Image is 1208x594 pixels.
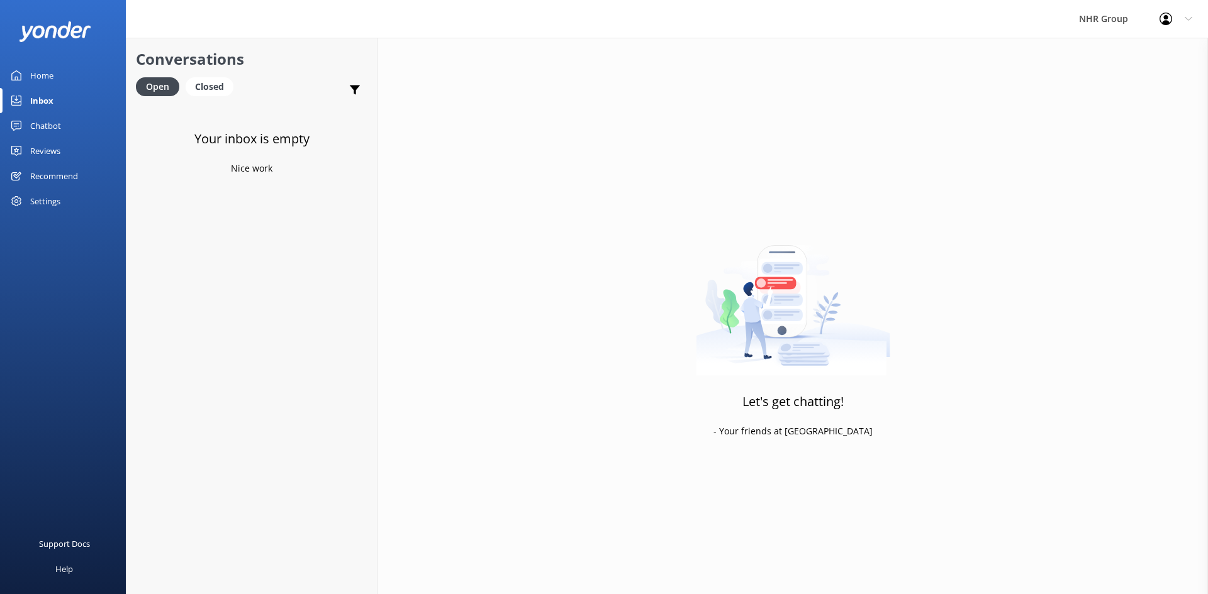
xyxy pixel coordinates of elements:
[186,79,240,93] a: Closed
[231,162,272,175] p: Nice work
[30,63,53,88] div: Home
[186,77,233,96] div: Closed
[696,219,890,376] img: artwork of a man stealing a conversation from at giant smartphone
[742,392,844,412] h3: Let's get chatting!
[55,556,73,581] div: Help
[30,163,78,189] div: Recommend
[30,189,60,214] div: Settings
[136,79,186,93] a: Open
[194,129,310,149] h3: Your inbox is empty
[136,77,179,96] div: Open
[30,113,61,138] div: Chatbot
[136,47,367,71] h2: Conversations
[713,424,873,438] p: - Your friends at [GEOGRAPHIC_DATA]
[30,138,60,163] div: Reviews
[39,531,90,556] div: Support Docs
[30,88,53,113] div: Inbox
[19,21,91,42] img: yonder-white-logo.png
